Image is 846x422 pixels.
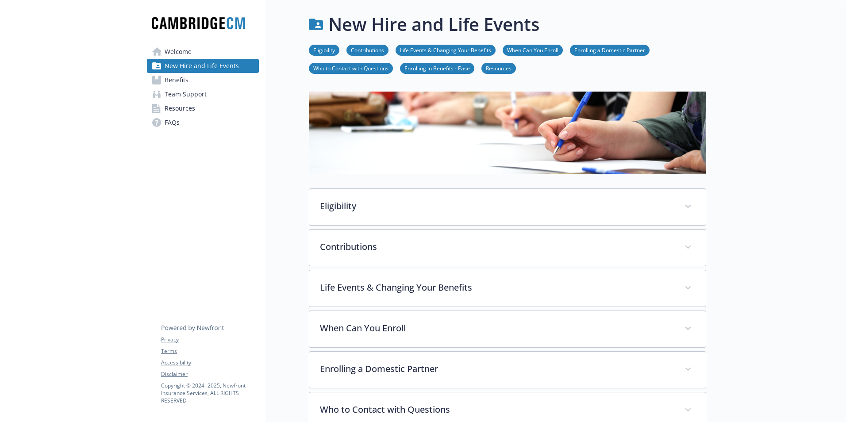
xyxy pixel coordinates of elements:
[161,336,258,344] a: Privacy
[309,92,706,174] img: new hire page banner
[320,362,674,376] p: Enrolling a Domestic Partner
[320,322,674,335] p: When Can You Enroll
[320,403,674,416] p: Who to Contact with Questions
[320,199,674,213] p: Eligibility
[400,64,474,72] a: Enrolling in Benefits - Ease
[346,46,388,54] a: Contributions
[320,240,674,253] p: Contributions
[147,87,259,101] a: Team Support
[503,46,563,54] a: When Can You Enroll
[309,64,393,72] a: Who to Contact with Questions
[147,115,259,130] a: FAQs
[481,64,516,72] a: Resources
[165,101,195,115] span: Resources
[165,87,207,101] span: Team Support
[165,115,180,130] span: FAQs
[147,101,259,115] a: Resources
[328,11,539,38] h1: New Hire and Life Events
[320,281,674,294] p: Life Events & Changing Your Benefits
[161,359,258,367] a: Accessibility
[161,370,258,378] a: Disclaimer
[309,270,706,307] div: Life Events & Changing Your Benefits
[165,73,188,87] span: Benefits
[165,59,239,73] span: New Hire and Life Events
[161,382,258,404] p: Copyright © 2024 - 2025 , Newfront Insurance Services, ALL RIGHTS RESERVED
[147,59,259,73] a: New Hire and Life Events
[309,352,706,388] div: Enrolling a Domestic Partner
[309,189,706,225] div: Eligibility
[309,230,706,266] div: Contributions
[570,46,650,54] a: Enrolling a Domestic Partner
[165,45,192,59] span: Welcome
[147,73,259,87] a: Benefits
[309,311,706,347] div: When Can You Enroll
[396,46,496,54] a: Life Events & Changing Your Benefits
[161,347,258,355] a: Terms
[147,45,259,59] a: Welcome
[309,46,339,54] a: Eligibility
